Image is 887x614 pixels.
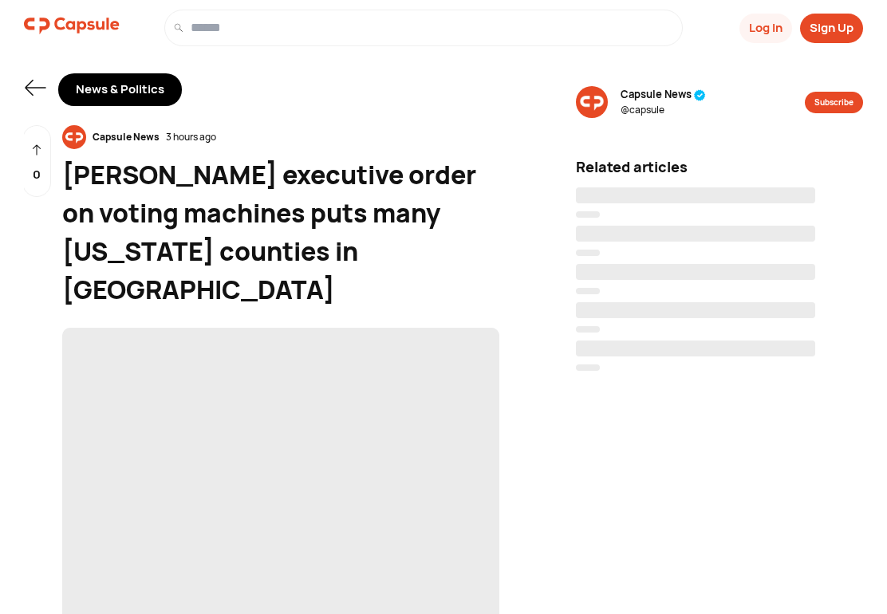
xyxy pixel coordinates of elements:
[576,264,815,280] span: ‌
[62,155,499,309] div: [PERSON_NAME] executive order on voting machines puts many [US_STATE] counties in [GEOGRAPHIC_DATA]
[576,250,600,256] span: ‌
[805,92,863,113] button: Subscribe
[166,130,216,144] div: 3 hours ago
[800,14,863,43] button: Sign Up
[576,288,600,294] span: ‌
[33,166,41,184] p: 0
[621,87,706,103] span: Capsule News
[576,302,815,318] span: ‌
[621,103,706,117] span: @ capsule
[576,226,815,242] span: ‌
[24,10,120,46] a: logo
[576,326,600,333] span: ‌
[576,187,815,203] span: ‌
[24,10,120,41] img: logo
[576,156,863,178] div: Related articles
[58,73,182,106] div: News & Politics
[576,211,600,218] span: ‌
[576,340,815,356] span: ‌
[86,130,166,144] div: Capsule News
[739,14,792,43] button: Log In
[576,86,608,118] img: resizeImage
[694,89,706,101] img: tick
[576,364,600,371] span: ‌
[62,125,86,149] img: resizeImage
